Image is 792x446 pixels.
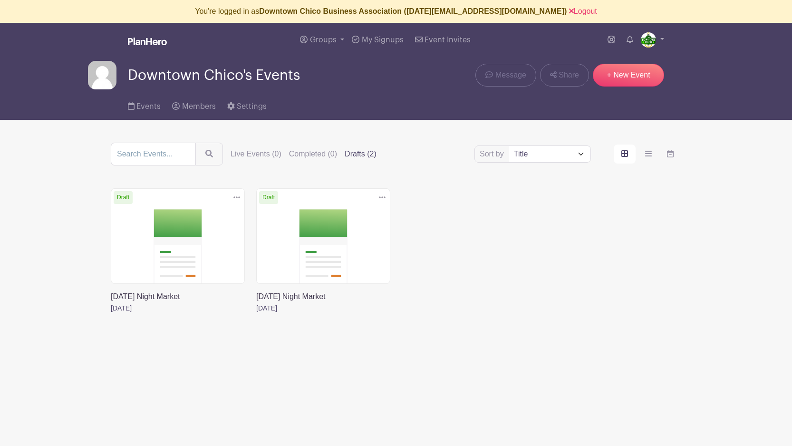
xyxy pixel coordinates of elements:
span: Groups [310,36,337,44]
a: + New Event [593,64,664,87]
span: Members [182,103,216,110]
label: Live Events (0) [231,148,281,160]
span: Settings [237,103,267,110]
label: Completed (0) [289,148,337,160]
label: Drafts (2) [345,148,377,160]
span: Event Invites [425,36,471,44]
label: Sort by [480,148,507,160]
a: Groups [296,23,348,57]
a: Share [540,64,589,87]
a: Settings [227,89,267,120]
b: Downtown Chico Business Association ([DATE][EMAIL_ADDRESS][DOMAIN_NAME]) [259,7,567,15]
a: Members [172,89,215,120]
a: My Signups [348,23,407,57]
span: My Signups [362,36,404,44]
a: Events [128,89,161,120]
img: logo_white-6c42ec7e38ccf1d336a20a19083b03d10ae64f83f12c07503d8b9e83406b4c7d.svg [128,38,167,45]
span: Message [495,69,526,81]
a: Event Invites [411,23,474,57]
span: Downtown Chico's Events [128,68,300,83]
span: Events [136,103,161,110]
a: Logout [569,7,597,15]
div: order and view [614,145,681,164]
img: default-ce2991bfa6775e67f084385cd625a349d9dcbb7a52a09fb2fda1e96e2d18dcdb.png [88,61,116,89]
div: filters [231,148,377,160]
img: DCBA%20Logo.jpg [641,32,656,48]
input: Search Events... [111,143,196,165]
a: Message [475,64,536,87]
span: Share [559,69,579,81]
